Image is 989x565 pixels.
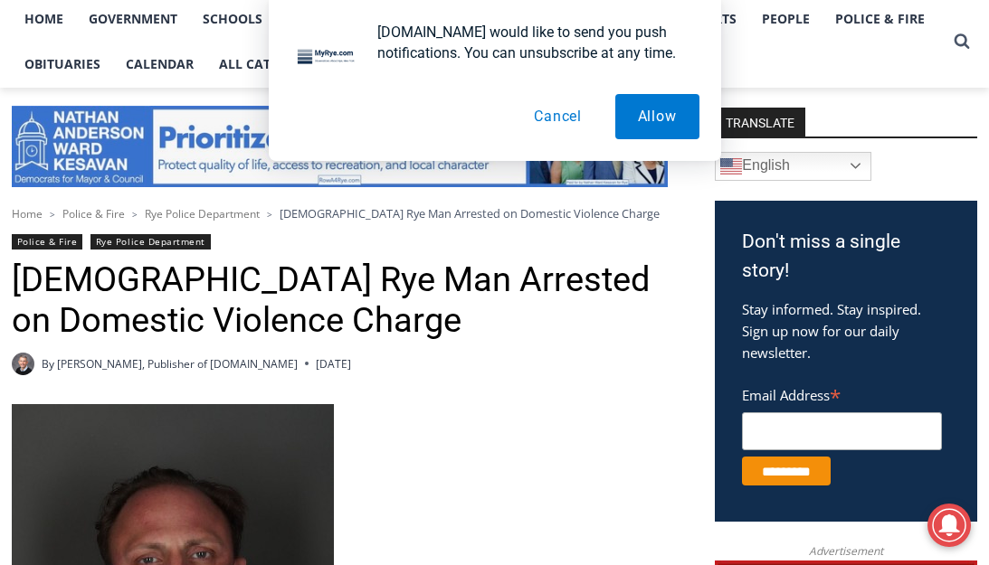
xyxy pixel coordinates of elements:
a: Author image [12,353,34,375]
a: Intern @ [DOMAIN_NAME] [435,175,877,225]
a: Home [12,206,43,221]
img: notification icon [290,22,363,94]
span: By [42,355,54,372]
div: [DOMAIN_NAME] would like to send you push notifications. You can unsubscribe at any time. [363,22,699,63]
span: [DEMOGRAPHIC_DATA] Rye Man Arrested on Domestic Violence Charge [280,205,660,221]
h1: [DEMOGRAPHIC_DATA] Rye Man Arrested on Domestic Violence Charge [12,259,668,342]
span: Advertisement [791,542,901,560]
span: > [132,208,138,221]
a: Police & Fire [12,234,83,250]
p: Stay informed. Stay inspired. Sign up now for our daily newsletter. [742,298,950,363]
a: English [715,152,871,181]
span: > [267,208,272,221]
label: Email Address [742,377,942,410]
a: Police & Fire [62,206,125,221]
a: Rye Police Department [90,234,211,250]
nav: Breadcrumbs [12,204,668,222]
a: [PERSON_NAME], Publisher of [DOMAIN_NAME] [57,356,298,372]
span: > [50,208,55,221]
img: en [720,155,742,177]
span: Intern @ [DOMAIN_NAME] [473,180,839,221]
h3: Don't miss a single story! [742,228,950,285]
div: "I learned about the history of a place I’d honestly never considered even as a resident of [GEOG... [457,1,855,175]
button: Cancel [511,94,604,139]
time: [DATE] [316,355,351,372]
a: Rye Police Department [145,206,260,221]
button: Allow [615,94,699,139]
